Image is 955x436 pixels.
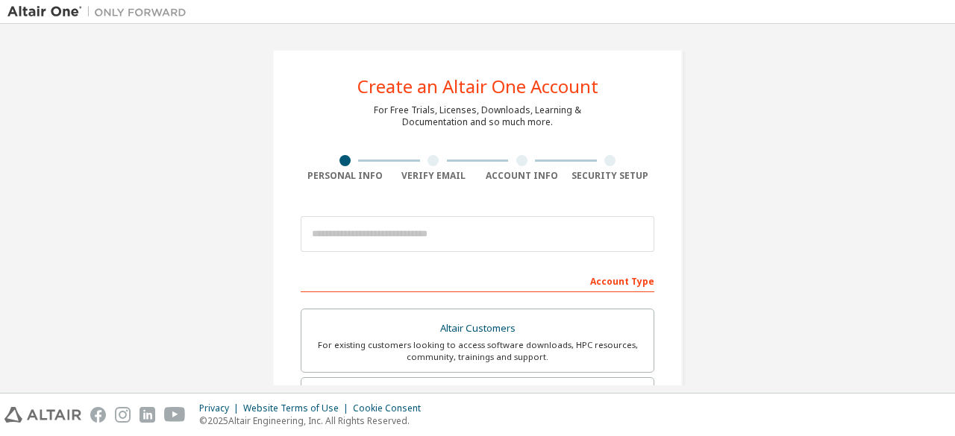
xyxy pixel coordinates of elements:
div: For Free Trials, Licenses, Downloads, Learning & Documentation and so much more. [374,104,581,128]
p: © 2025 Altair Engineering, Inc. All Rights Reserved. [199,414,430,427]
img: Altair One [7,4,194,19]
div: Account Type [301,268,654,292]
img: youtube.svg [164,407,186,423]
img: facebook.svg [90,407,106,423]
div: Create an Altair One Account [357,78,598,95]
div: Website Terms of Use [243,402,353,414]
div: Security Setup [566,170,655,182]
div: Account Info [477,170,566,182]
div: Altair Customers [310,318,645,339]
div: Privacy [199,402,243,414]
div: Verify Email [389,170,478,182]
img: altair_logo.svg [4,407,81,423]
div: For existing customers looking to access software downloads, HPC resources, community, trainings ... [310,339,645,363]
img: instagram.svg [115,407,131,423]
div: Cookie Consent [353,402,430,414]
img: linkedin.svg [140,407,155,423]
div: Personal Info [301,170,389,182]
